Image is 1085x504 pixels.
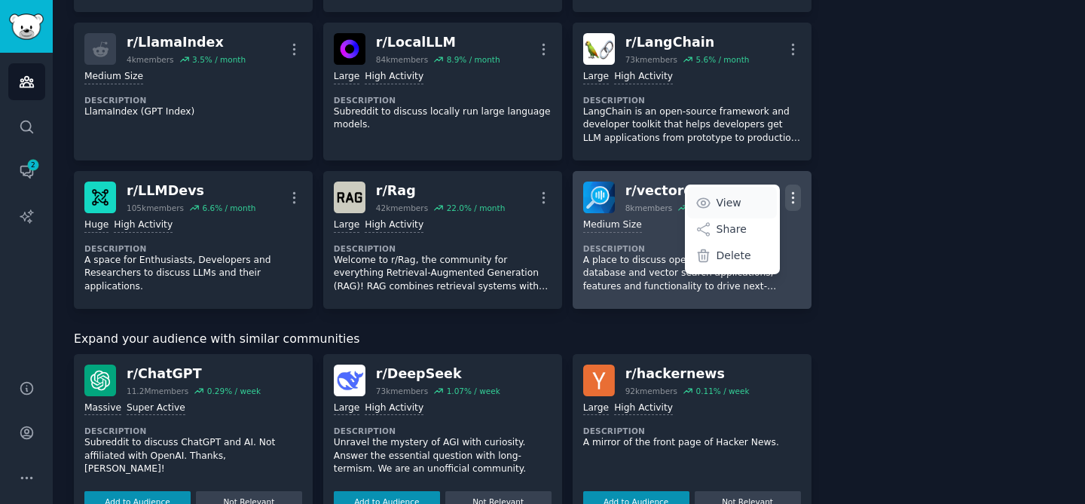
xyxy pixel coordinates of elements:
div: Medium Size [84,70,143,84]
a: LangChainr/LangChain73kmembers5.6% / monthLargeHigh ActivityDescriptionLangChain is an open-sourc... [573,23,811,160]
div: Medium Size [583,218,642,233]
div: 22.0 % / month [447,203,506,213]
a: LocalLLMr/LocalLLM84kmembers8.9% / monthLargeHigh ActivityDescriptionSubreddit to discuss locally... [323,23,562,160]
img: hackernews [583,365,615,396]
div: High Activity [114,218,173,233]
div: r/ LocalLLM [376,33,500,52]
img: GummySearch logo [9,14,44,40]
div: High Activity [614,70,673,84]
span: Expand your audience with similar communities [74,330,359,349]
p: View [717,195,741,211]
p: Delete [717,248,751,264]
div: r/ DeepSeek [376,365,500,383]
div: 42k members [376,203,428,213]
img: DeepSeek [334,365,365,396]
p: A space for Enthusiasts, Developers and Researchers to discuss LLMs and their applications. [84,254,302,294]
p: Welcome to r/Rag, the community for everything Retrieval-Augmented Generation (RAG)! RAG combines... [334,254,552,294]
div: Super Active [127,402,185,416]
div: r/ ChatGPT [127,365,261,383]
div: 3.5 % / month [192,54,246,65]
dt: Description [334,243,552,254]
div: 84k members [376,54,428,65]
div: 6.6 % / month [202,203,255,213]
img: LocalLLM [334,33,365,65]
div: High Activity [614,402,673,416]
p: Subreddit to discuss locally run large language models. [334,105,552,132]
div: r/ hackernews [625,365,750,383]
div: Huge [84,218,108,233]
a: LLMDevsr/LLMDevs105kmembers6.6% / monthHugeHigh ActivityDescriptionA space for Enthusiasts, Devel... [74,171,313,309]
p: LangChain is an open-source framework and developer toolkit that helps developers get LLM applica... [583,105,801,145]
dt: Description [583,95,801,105]
p: Subreddit to discuss ChatGPT and AI. Not affiliated with OpenAI. Thanks, [PERSON_NAME]! [84,436,302,476]
div: 4k members [127,54,174,65]
div: r/ Rag [376,182,505,200]
img: Rag [334,182,365,213]
a: Ragr/Rag42kmembers22.0% / monthLargeHigh ActivityDescriptionWelcome to r/Rag, the community for e... [323,171,562,309]
div: 73k members [625,54,677,65]
img: LLMDevs [84,182,116,213]
div: 11.2M members [127,386,188,396]
div: 0.11 % / week [695,386,749,396]
div: 105k members [127,203,184,213]
span: 2 [26,160,40,170]
div: 73k members [376,386,428,396]
dt: Description [583,243,801,254]
div: r/ vectordatabase [625,182,753,200]
div: High Activity [365,402,423,416]
img: ChatGPT [84,365,116,396]
a: View [687,187,777,218]
div: 8.9 % / month [447,54,500,65]
div: 92k members [625,386,677,396]
div: Large [334,218,359,233]
dt: Description [334,426,552,436]
div: 5.6 % / month [695,54,749,65]
div: 1.07 % / week [447,386,500,396]
dt: Description [583,426,801,436]
dt: Description [84,243,302,254]
p: A mirror of the front page of Hacker News. [583,436,801,450]
a: r/LlamaIndex4kmembers3.5% / monthMedium SizeDescriptionLlamaIndex (GPT Index) [74,23,313,160]
p: A place to discuss open-source vector database and vector search applications, features and funct... [583,254,801,294]
dt: Description [84,95,302,105]
dt: Description [84,426,302,436]
p: LlamaIndex (GPT Index) [84,105,302,119]
div: Large [334,70,359,84]
a: 2 [8,153,45,190]
dt: Description [334,95,552,105]
a: vectordatabaser/vectordatabase8kmembers6.6% / monthViewShareDeleteMedium SizeDescriptionA place t... [573,171,811,309]
div: r/ LLMDevs [127,182,255,200]
div: Large [583,402,609,416]
div: Massive [84,402,121,416]
div: Large [583,70,609,84]
img: vectordatabase [583,182,615,213]
div: High Activity [365,218,423,233]
div: Large [334,402,359,416]
p: Share [717,221,747,237]
div: High Activity [365,70,423,84]
div: r/ LlamaIndex [127,33,246,52]
img: LangChain [583,33,615,65]
div: 0.29 % / week [207,386,261,396]
div: r/ LangChain [625,33,750,52]
div: 8k members [625,203,673,213]
p: Unravel the mystery of AGI with curiosity. Answer the essential question with long-termism. We ar... [334,436,552,476]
